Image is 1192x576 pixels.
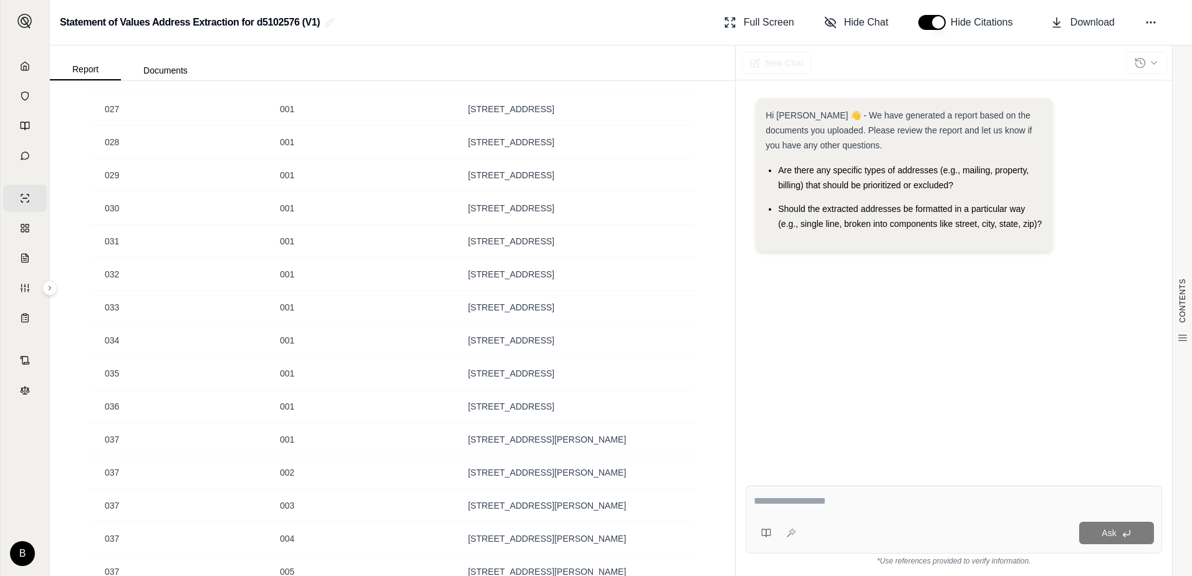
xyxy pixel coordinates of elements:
[3,142,47,170] a: Chat
[468,137,554,147] span: [STREET_ADDRESS]
[280,236,294,246] span: 001
[468,269,554,279] span: [STREET_ADDRESS]
[60,11,320,34] h2: Statement of Values Address Extraction for d5102576 (V1)
[105,434,119,444] span: 037
[3,304,47,332] a: Coverage Table
[121,60,210,80] button: Documents
[468,170,554,180] span: [STREET_ADDRESS]
[105,468,119,478] span: 037
[280,401,294,411] span: 001
[3,347,47,374] a: Contract Analysis
[778,165,1029,190] span: Are there any specific types of addresses (e.g., mailing, property, billing) that should be prior...
[468,203,554,213] span: [STREET_ADDRESS]
[819,10,893,35] button: Hide Chat
[844,15,888,30] span: Hide Chat
[50,59,121,80] button: Report
[280,368,294,378] span: 001
[280,534,294,544] span: 004
[3,274,47,302] a: Custom Report
[468,468,627,478] span: [STREET_ADDRESS][PERSON_NAME]
[280,104,294,114] span: 001
[468,302,554,312] span: [STREET_ADDRESS]
[719,10,799,35] button: Full Screen
[468,501,627,511] span: [STREET_ADDRESS][PERSON_NAME]
[744,15,794,30] span: Full Screen
[3,185,47,212] a: Single Policy
[280,335,294,345] span: 001
[3,112,47,140] a: Prompt Library
[105,203,119,213] span: 030
[280,302,294,312] span: 001
[1045,10,1120,35] button: Download
[1070,15,1115,30] span: Download
[3,52,47,80] a: Home
[778,204,1042,229] span: Should the extracted addresses be formatted in a particular way (e.g., single line, broken into c...
[105,170,119,180] span: 029
[105,335,119,345] span: 034
[468,434,627,444] span: [STREET_ADDRESS][PERSON_NAME]
[1079,522,1154,544] button: Ask
[280,434,294,444] span: 001
[105,302,119,312] span: 033
[105,104,119,114] span: 027
[105,501,119,511] span: 037
[280,137,294,147] span: 001
[280,468,294,478] span: 002
[280,501,294,511] span: 003
[105,269,119,279] span: 032
[42,281,57,295] button: Expand sidebar
[951,15,1021,30] span: Hide Citations
[1102,528,1116,538] span: Ask
[468,335,554,345] span: [STREET_ADDRESS]
[280,203,294,213] span: 001
[468,236,554,246] span: [STREET_ADDRESS]
[766,110,1032,150] span: Hi [PERSON_NAME] 👋 - We have generated a report based on the documents you uploaded. Please revie...
[3,82,47,110] a: Documents Vault
[105,534,119,544] span: 037
[468,401,554,411] span: [STREET_ADDRESS]
[3,214,47,242] a: Policy Comparisons
[105,401,119,411] span: 036
[280,269,294,279] span: 001
[468,368,554,378] span: [STREET_ADDRESS]
[105,137,119,147] span: 028
[746,554,1162,566] div: *Use references provided to verify information.
[468,104,554,114] span: [STREET_ADDRESS]
[105,368,119,378] span: 035
[3,244,47,272] a: Claim Coverage
[1178,279,1188,323] span: CONTENTS
[17,14,32,29] img: Expand sidebar
[10,541,35,566] div: B
[280,170,294,180] span: 001
[12,9,37,34] button: Expand sidebar
[3,377,47,404] a: Legal Search Engine
[105,236,119,246] span: 031
[468,534,627,544] span: [STREET_ADDRESS][PERSON_NAME]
